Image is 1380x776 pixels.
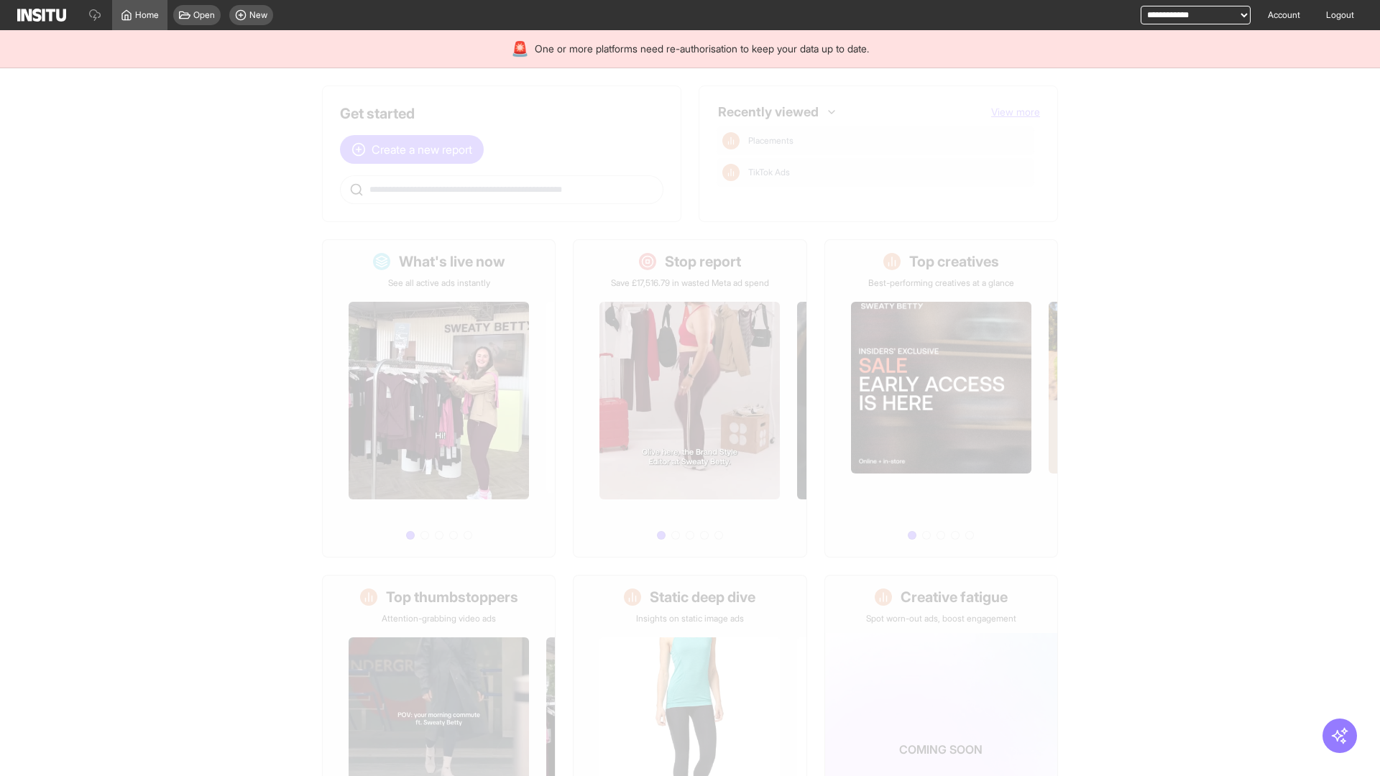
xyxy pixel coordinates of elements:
span: New [249,9,267,21]
img: Logo [17,9,66,22]
span: One or more platforms need re-authorisation to keep your data up to date. [535,42,869,56]
span: Open [193,9,215,21]
span: Home [135,9,159,21]
div: 🚨 [511,39,529,59]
